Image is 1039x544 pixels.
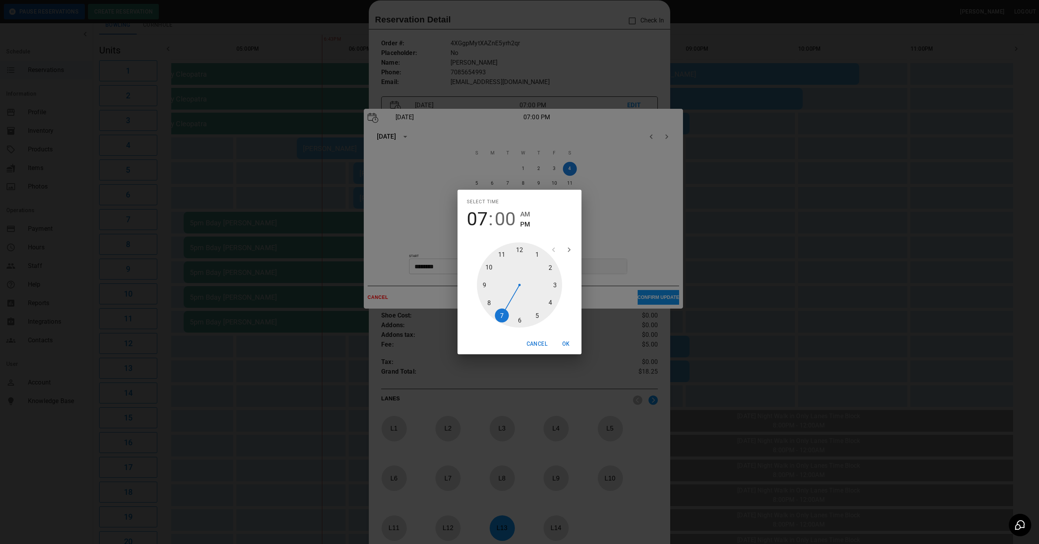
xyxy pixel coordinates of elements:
[489,208,493,230] span: :
[520,209,530,220] button: AM
[554,337,578,351] button: OK
[523,337,550,351] button: Cancel
[520,219,530,230] button: PM
[561,242,577,257] button: open next view
[467,196,499,208] span: Select time
[495,208,516,230] button: 00
[467,208,488,230] button: 07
